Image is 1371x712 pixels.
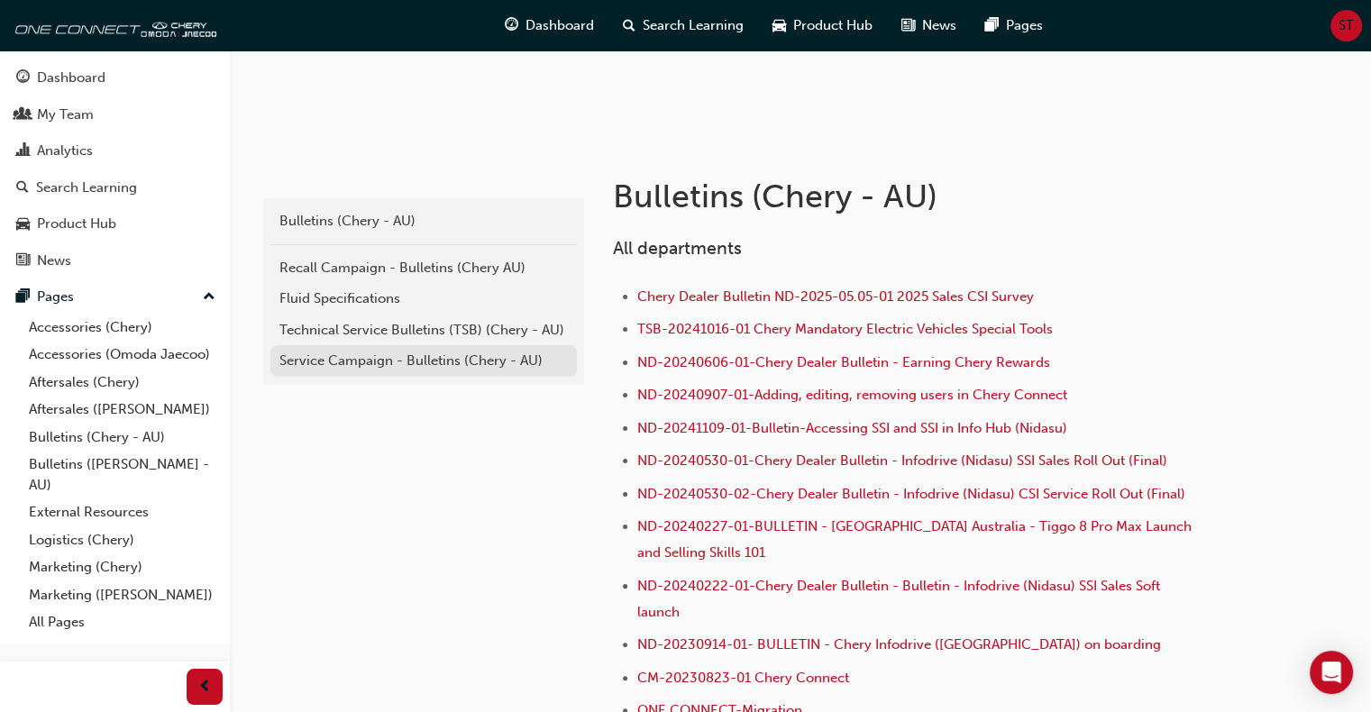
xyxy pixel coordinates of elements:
[22,396,223,424] a: Aftersales ([PERSON_NAME])
[16,70,30,87] span: guage-icon
[7,280,223,314] button: Pages
[793,15,873,36] span: Product Hub
[37,251,71,271] div: News
[971,7,1057,44] a: pages-iconPages
[37,141,93,161] div: Analytics
[22,369,223,397] a: Aftersales (Chery)
[7,134,223,168] a: Analytics
[22,341,223,369] a: Accessories (Omoda Jaecoo)
[7,171,223,205] a: Search Learning
[279,211,568,232] div: Bulletins (Chery - AU)
[203,286,215,309] span: up-icon
[526,15,594,36] span: Dashboard
[637,518,1195,561] a: ND-20240227-01-BULLETIN - [GEOGRAPHIC_DATA] Australia - Tiggo 8 Pro Max Launch and Selling Skills...
[16,143,30,160] span: chart-icon
[270,315,577,346] a: Technical Service Bulletins (TSB) (Chery - AU)
[613,177,1204,216] h1: Bulletins (Chery - AU)
[1339,15,1354,36] span: ST
[22,526,223,554] a: Logistics (Chery)
[16,289,30,306] span: pages-icon
[279,288,568,309] div: Fluid Specifications
[1330,10,1362,41] button: ST
[1006,15,1043,36] span: Pages
[16,107,30,123] span: people-icon
[37,68,105,88] div: Dashboard
[637,452,1167,469] a: ND-20240530-01-Chery Dealer Bulletin - Infodrive (Nidasu) SSI Sales Roll Out (Final)
[37,287,74,307] div: Pages
[643,15,744,36] span: Search Learning
[16,180,29,196] span: search-icon
[279,320,568,341] div: Technical Service Bulletins (TSB) (Chery - AU)
[637,670,849,686] a: CM-20230823-01 Chery Connect
[985,14,999,37] span: pages-icon
[7,61,223,95] a: Dashboard
[637,420,1067,436] a: ND-20241109-01-Bulletin-Accessing SSI and SSI in Info Hub (Nidasu)
[922,15,956,36] span: News
[7,98,223,132] a: My Team
[623,14,635,37] span: search-icon
[270,252,577,284] a: Recall Campaign - Bulletins (Chery AU)
[37,105,94,125] div: My Team
[613,238,742,259] span: All departments
[758,7,887,44] a: car-iconProduct Hub
[637,578,1164,620] a: ND-20240222-01-Chery Dealer Bulletin - Bulletin - Infodrive (Nidasu) SSI Sales Soft launch
[1310,651,1353,694] div: Open Intercom Messenger
[637,354,1050,370] a: ND-20240606-01-Chery Dealer Bulletin - Earning Chery Rewards
[772,14,786,37] span: car-icon
[16,216,30,233] span: car-icon
[22,553,223,581] a: Marketing (Chery)
[901,14,915,37] span: news-icon
[637,321,1053,337] a: TSB-20241016-01 Chery Mandatory Electric Vehicles Special Tools
[7,244,223,278] a: News
[279,351,568,371] div: Service Campaign - Bulletins (Chery - AU)
[22,608,223,636] a: All Pages
[22,498,223,526] a: External Resources
[9,7,216,43] img: oneconnect
[22,451,223,498] a: Bulletins ([PERSON_NAME] - AU)
[22,314,223,342] a: Accessories (Chery)
[7,58,223,280] button: DashboardMy TeamAnalyticsSearch LearningProduct HubNews
[37,214,116,234] div: Product Hub
[270,283,577,315] a: Fluid Specifications
[270,205,577,237] a: Bulletins (Chery - AU)
[16,253,30,269] span: news-icon
[22,581,223,609] a: Marketing ([PERSON_NAME])
[36,178,137,198] div: Search Learning
[887,7,971,44] a: news-iconNews
[637,288,1034,305] a: Chery Dealer Bulletin ND-2025-05.05-01 2025 Sales CSI Survey
[505,14,518,37] span: guage-icon
[270,345,577,377] a: Service Campaign - Bulletins (Chery - AU)
[608,7,758,44] a: search-iconSearch Learning
[22,424,223,452] a: Bulletins (Chery - AU)
[279,258,568,278] div: Recall Campaign - Bulletins (Chery AU)
[7,207,223,241] a: Product Hub
[637,486,1185,502] a: ND-20240530-02-Chery Dealer Bulletin - Infodrive (Nidasu) CSI Service Roll Out (Final)
[490,7,608,44] a: guage-iconDashboard
[637,387,1067,403] a: ND-20240907-01-Adding, editing, removing users in Chery Connect
[198,676,212,698] span: prev-icon
[637,636,1161,653] a: ND-20230914-01- BULLETIN - Chery Infodrive ([GEOGRAPHIC_DATA]) on boarding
